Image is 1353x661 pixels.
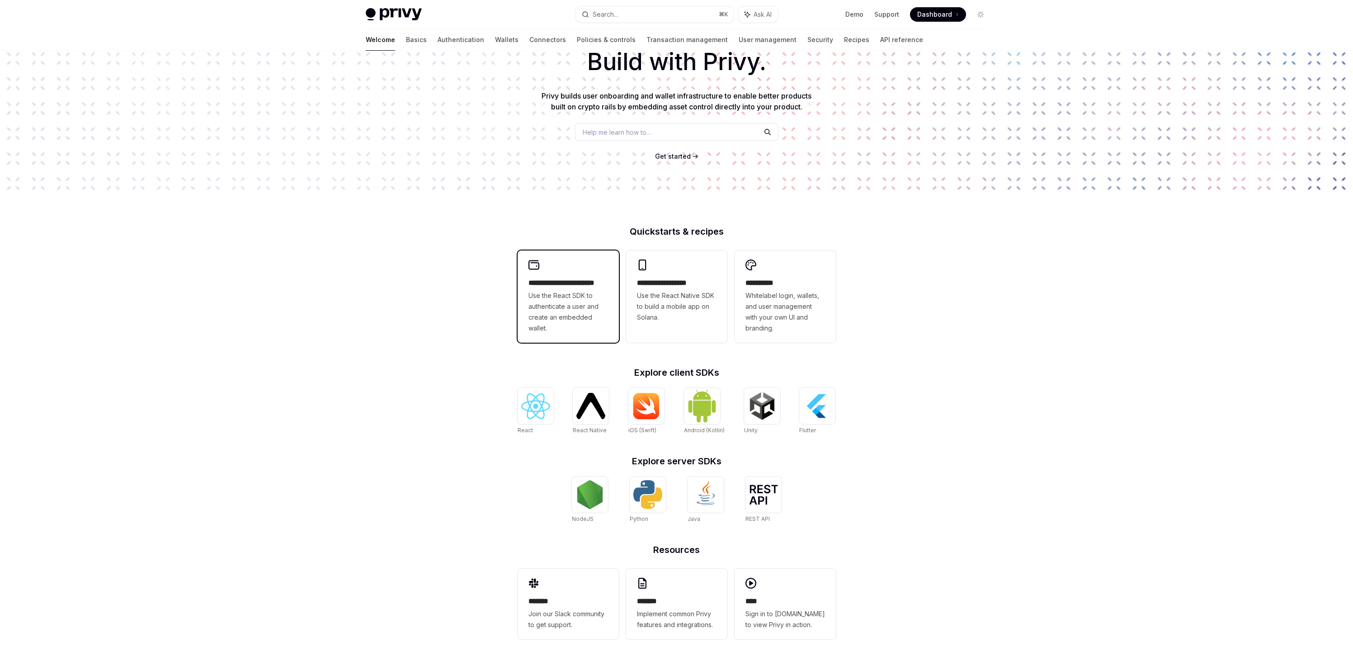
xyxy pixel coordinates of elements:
[366,8,422,21] img: light logo
[738,6,778,23] button: Ask AI
[799,427,816,434] span: Flutter
[495,29,519,51] a: Wallets
[973,7,988,22] button: Toggle dark mode
[626,569,727,639] a: **** **Implement common Privy features and integrations.
[406,29,427,51] a: Basics
[518,545,836,554] h2: Resources
[438,29,484,51] a: Authentication
[735,250,836,343] a: **** *****Whitelabel login, wallets, and user management with your own UI and branding.
[572,477,608,524] a: NodeJSNodeJS
[745,515,770,522] span: REST API
[917,10,952,19] span: Dashboard
[799,388,835,435] a: FlutterFlutter
[518,368,836,377] h2: Explore client SDKs
[576,393,605,419] img: React Native
[655,152,691,160] span: Get started
[688,477,724,524] a: JavaJava
[518,227,836,236] h2: Quickstarts & recipes
[719,11,728,18] span: ⌘ K
[637,609,717,630] span: Implement common Privy features and integrations.
[518,427,533,434] span: React
[628,427,656,434] span: iOS (Swift)
[577,29,636,51] a: Policies & controls
[518,388,554,435] a: ReactReact
[528,609,608,630] span: Join our Slack community to get support.
[575,480,604,509] img: NodeJS
[745,290,825,334] span: Whitelabel login, wallets, and user management with your own UI and branding.
[803,392,832,420] img: Flutter
[633,480,662,509] img: Python
[646,29,728,51] a: Transaction management
[845,10,863,19] a: Demo
[630,515,648,522] span: Python
[655,152,691,161] a: Get started
[593,9,618,20] div: Search...
[542,91,811,111] span: Privy builds user onboarding and wallet infrastructure to enable better products built on crypto ...
[744,388,780,435] a: UnityUnity
[573,427,607,434] span: React Native
[748,392,777,420] img: Unity
[745,609,825,630] span: Sign in to [DOMAIN_NAME] to view Privy in action.
[880,29,923,51] a: API reference
[910,7,966,22] a: Dashboard
[518,457,836,466] h2: Explore server SDKs
[754,10,772,19] span: Ask AI
[691,480,720,509] img: Java
[572,515,594,522] span: NodeJS
[745,477,782,524] a: REST APIREST API
[684,388,725,435] a: Android (Kotlin)Android (Kotlin)
[14,44,1339,80] h1: Build with Privy.
[528,290,608,334] span: Use the React SDK to authenticate a user and create an embedded wallet.
[628,388,665,435] a: iOS (Swift)iOS (Swift)
[749,485,778,505] img: REST API
[575,6,734,23] button: Search...⌘K
[844,29,869,51] a: Recipes
[688,515,700,522] span: Java
[366,29,395,51] a: Welcome
[626,250,727,343] a: **** **** **** ***Use the React Native SDK to build a mobile app on Solana.
[583,127,651,137] span: Help me learn how to…
[735,569,836,639] a: ****Sign in to [DOMAIN_NAME] to view Privy in action.
[739,29,797,51] a: User management
[637,290,717,323] span: Use the React Native SDK to build a mobile app on Solana.
[632,392,661,420] img: iOS (Swift)
[684,427,725,434] span: Android (Kotlin)
[874,10,899,19] a: Support
[744,427,758,434] span: Unity
[521,393,550,419] img: React
[529,29,566,51] a: Connectors
[807,29,833,51] a: Security
[630,477,666,524] a: PythonPython
[688,389,717,423] img: Android (Kotlin)
[573,388,609,435] a: React NativeReact Native
[518,569,619,639] a: **** **Join our Slack community to get support.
